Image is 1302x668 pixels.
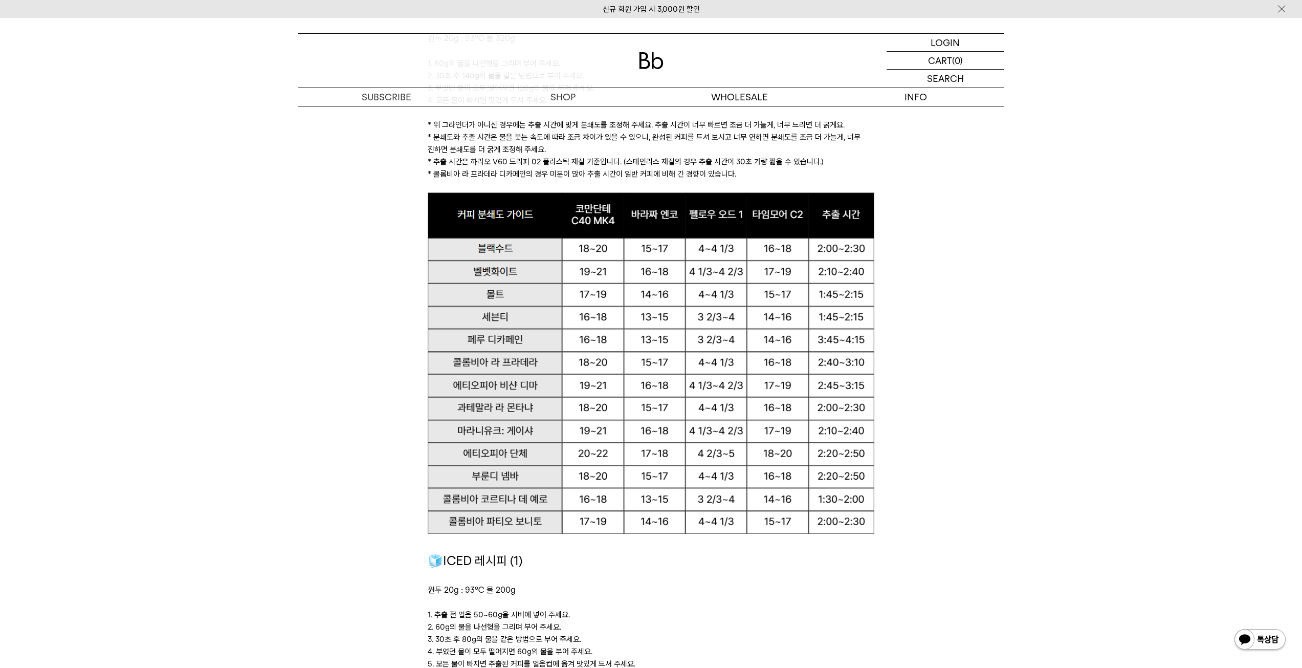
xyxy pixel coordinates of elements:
img: 9d945ae89810a0af21cc183671e5f301_184359.png [428,192,874,534]
p: * 추출 시간은 하리오 V60 드리퍼 02 플라스틱 재질 기준입니다. (스테인리스 재질의 경우 추출 시간이 30초 가량 짧을 수 있습니다.) [428,156,874,168]
p: SEARCH [927,70,964,88]
p: 4. 부었던 물이 모두 떨어지면 60g의 물을 부어 주세요. [428,645,874,658]
p: CART [928,52,952,69]
p: (0) [952,52,963,69]
p: * 위 그라인더가 아니신 경우에는 추출 시간에 맞게 분쇄도를 조정해 주세요. 추출 시간이 너무 빠르면 조금 더 가늘게, 너무 느리면 더 굵게요. [428,119,874,131]
p: 3. 30초 후 80g의 물을 같은 방법으로 부어 주세요. [428,633,874,645]
p: 2. 60g의 물을 나선형을 그리며 부어 주세요. [428,621,874,633]
a: 신규 회원 가입 시 3,000원 할인 [603,5,700,14]
p: INFO [828,88,1004,106]
a: SHOP [475,88,651,106]
span: 원두 20g : 93℃ 물 200g [428,585,516,595]
p: WHOLESALE [651,88,828,106]
img: 로고 [639,52,664,69]
p: 1. 추출 전 얼음 50~60g을 서버에 넣어 주세요. [428,609,874,621]
a: LOGIN [887,34,1004,52]
img: 카카오톡 채널 1:1 채팅 버튼 [1233,628,1287,653]
p: LOGIN [931,34,960,51]
a: CART (0) [887,52,1004,70]
p: * 콜롬비아 라 프라데라 디카페인의 경우 미분이 많아 추출 시간이 일반 커피에 비해 긴 경향이 있습니다. [428,168,874,180]
p: * 분쇄도와 추출 시간은 물을 붓는 속도에 따라 조금 차이가 있을 수 있으니, 완성된 커피를 드셔 보시고 너무 연하면 분쇄도를 조금 더 가늘게, 너무 진하면 분쇄도를 더 굵게... [428,131,874,156]
span: 🧊ICED 레시피 (1) [428,553,522,568]
a: SUBSCRIBE [298,88,475,106]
